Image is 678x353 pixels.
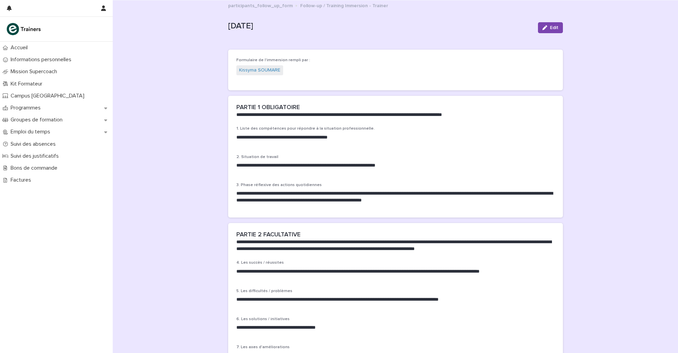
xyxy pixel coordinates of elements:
[239,67,280,74] a: Kissyma SOUMARE
[8,44,33,51] p: Accueil
[236,104,300,112] h2: PARTIE 1 OBLIGATOIRE
[8,68,63,75] p: Mission Supercoach
[236,261,284,265] span: 4. Les succès / réussites
[8,56,77,63] p: Informations personnelles
[236,317,290,321] span: 6. Les solutions / initiatives
[236,231,301,239] h2: PARTIE 2 FACULTATIVE
[8,153,64,159] p: Suivi des justificatifs
[8,129,56,135] p: Emploi du temps
[8,105,46,111] p: Programmes
[228,21,532,31] p: [DATE]
[5,22,43,36] img: K0CqGN7SDeD6s4JG8KQk
[538,22,563,33] button: Edit
[236,155,278,159] span: 2. Situation de travail
[8,117,68,123] p: Groupes de formation
[8,93,90,99] p: Campus [GEOGRAPHIC_DATA]
[228,1,293,9] p: participants_follow_up_form
[236,345,290,349] span: 7. Les axes d'améliorations
[236,58,310,62] span: Formulaire de l'immersion rempli par :
[300,1,388,9] p: Follow-up / Training Immersion - Trainer
[236,183,322,187] span: 3. Phase réflexive des actions quotidiennes
[550,25,558,30] span: Edit
[236,289,292,293] span: 5. Les difficultés / problèmes
[236,127,375,131] span: 1. Liste des compétences pour répondre à la situation professionnelle.
[8,177,37,183] p: Factures
[8,165,63,171] p: Bons de commande
[8,141,61,147] p: Suivi des absences
[8,81,48,87] p: Kit Formateur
